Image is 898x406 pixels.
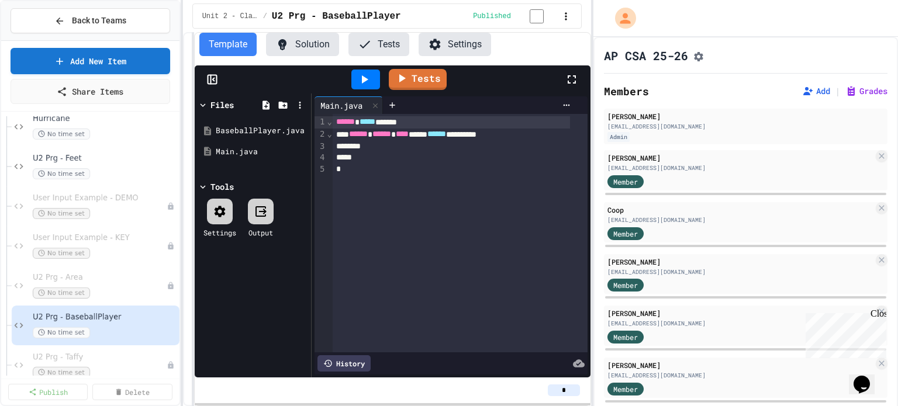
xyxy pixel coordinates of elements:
[607,204,873,215] div: Coop
[315,96,383,114] div: Main.java
[315,141,326,152] div: 3
[835,84,841,98] span: |
[167,282,175,290] div: Unpublished
[613,228,638,239] span: Member
[33,114,177,124] span: Hurricane
[203,227,236,238] div: Settings
[167,202,175,210] div: Unpublished
[607,308,873,318] div: [PERSON_NAME]
[33,367,90,378] span: No time set
[607,319,873,328] div: [EMAIL_ADDRESS][DOMAIN_NAME]
[389,69,447,90] a: Tests
[263,12,267,21] span: /
[326,129,332,138] span: Fold line
[473,9,558,23] div: Content is published and visible to students
[607,371,873,380] div: [EMAIL_ADDRESS][DOMAIN_NAME]
[199,33,257,56] button: Template
[315,164,326,175] div: 5
[613,280,638,290] span: Member
[613,332,638,342] span: Member
[315,129,326,141] div: 2
[210,181,234,193] div: Tools
[5,5,81,74] div: Chat with us now!Close
[11,8,170,33] button: Back to Teams
[266,33,339,56] button: Solution
[348,33,409,56] button: Tests
[11,48,170,74] a: Add New Item
[202,12,258,21] span: Unit 2 - Class Structure and Design
[33,154,177,164] span: U2 Prg - Feet
[516,9,558,23] input: publish toggle
[272,9,401,23] span: U2 Prg - BaseballPlayer
[33,273,167,283] span: U2 Prg - Area
[216,125,307,137] div: BaseballPlayer.java
[607,111,884,122] div: [PERSON_NAME]
[802,85,830,97] button: Add
[607,216,873,224] div: [EMAIL_ADDRESS][DOMAIN_NAME]
[33,168,90,179] span: No time set
[613,384,638,394] span: Member
[33,287,90,299] span: No time set
[317,355,371,372] div: History
[603,5,639,32] div: My Account
[315,99,368,112] div: Main.java
[33,352,167,362] span: U2 Prg - Taffy
[326,117,332,126] span: Fold line
[315,116,326,129] div: 1
[315,152,326,164] div: 4
[607,164,873,172] div: [EMAIL_ADDRESS][DOMAIN_NAME]
[11,79,170,104] a: Share Items
[92,384,172,400] a: Delete
[33,208,90,219] span: No time set
[33,233,167,243] span: User Input Example - KEY
[419,33,491,56] button: Settings
[607,132,630,142] div: Admin
[607,152,873,163] div: [PERSON_NAME]
[33,313,177,322] span: U2 Prg - BaseballPlayer
[613,176,638,187] span: Member
[33,193,167,203] span: User Input Example - DEMO
[33,248,90,259] span: No time set
[72,15,126,27] span: Back to Teams
[604,83,649,99] h2: Members
[210,99,234,111] div: Files
[607,360,873,370] div: [PERSON_NAME]
[33,327,90,338] span: No time set
[607,122,884,131] div: [EMAIL_ADDRESS][DOMAIN_NAME]
[693,48,704,63] button: Assignment Settings
[167,242,175,250] div: Unpublished
[33,129,90,140] span: No time set
[607,256,873,267] div: [PERSON_NAME]
[167,361,175,369] div: Unpublished
[849,359,886,394] iframe: chat widget
[604,47,688,64] h1: AP CSA 25-26
[248,227,273,238] div: Output
[8,384,88,400] a: Publish
[845,85,887,97] button: Grades
[473,12,511,21] span: Published
[607,268,873,276] div: [EMAIL_ADDRESS][DOMAIN_NAME]
[801,308,886,358] iframe: chat widget
[216,146,307,158] div: Main.java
